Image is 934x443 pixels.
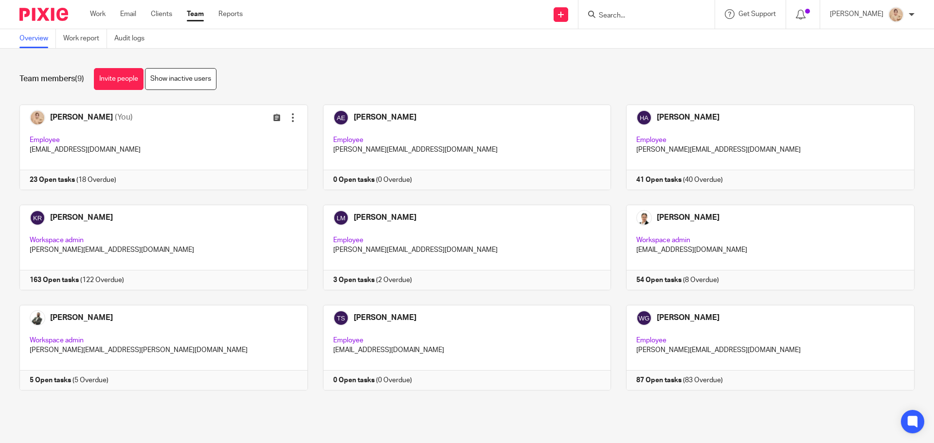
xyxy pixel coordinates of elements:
p: [PERSON_NAME] [830,9,883,19]
h1: Team members [19,74,84,84]
a: Clients [151,9,172,19]
input: Search [598,12,685,20]
a: Overview [19,29,56,48]
img: Pixie [19,8,68,21]
span: Get Support [738,11,776,18]
a: Invite people [94,68,144,90]
a: Reports [218,9,243,19]
span: (9) [75,75,84,83]
a: Email [120,9,136,19]
a: Audit logs [114,29,152,48]
a: Team [187,9,204,19]
a: Work [90,9,106,19]
a: Show inactive users [145,68,216,90]
img: DSC06218%20-%20Copy.JPG [888,7,904,22]
a: Work report [63,29,107,48]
